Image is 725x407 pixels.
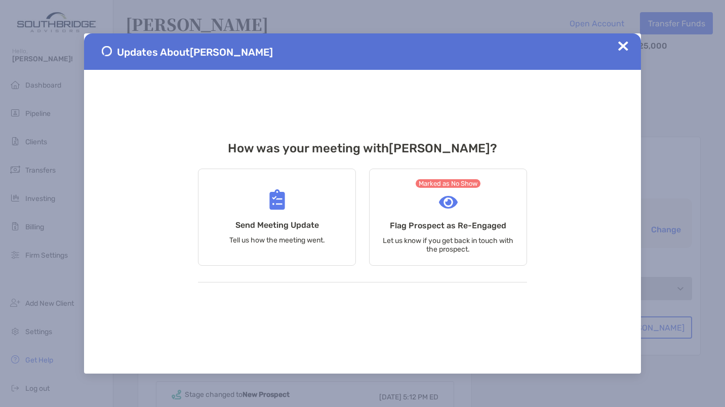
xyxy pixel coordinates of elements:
[117,46,273,58] span: Updates About [PERSON_NAME]
[102,46,112,56] img: Send Meeting Update 1
[198,141,527,155] h3: How was your meeting with [PERSON_NAME] ?
[439,196,458,209] img: Flag Prospect as Re-Engaged
[229,236,325,245] p: Tell us how the meeting went.
[382,236,514,254] p: Let us know if you get back in touch with the prospect.
[235,220,319,230] h4: Send Meeting Update
[416,179,481,188] span: Marked as No Show
[618,41,628,51] img: Close Updates Zoe
[269,189,285,210] img: Send Meeting Update
[390,221,506,230] h4: Flag Prospect as Re-Engaged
